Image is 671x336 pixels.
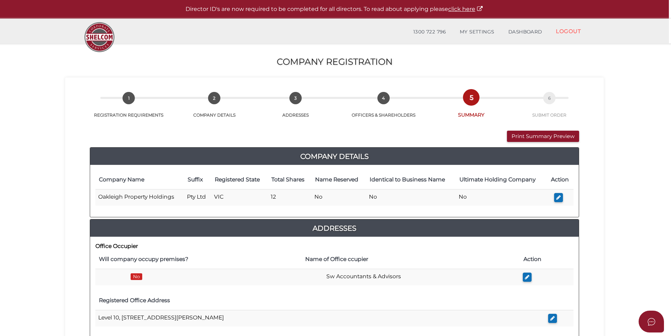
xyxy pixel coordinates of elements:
a: 5SUMMARY [430,99,513,118]
a: click here [448,6,483,12]
span: 6 [543,92,556,104]
th: Action [546,170,573,189]
a: DASHBOARD [501,25,549,39]
th: Action [520,250,573,269]
td: VIC [211,189,268,206]
span: No [131,273,142,280]
a: MY SETTINGS [453,25,501,39]
span: 3 [289,92,302,104]
span: 5 [465,91,477,104]
th: Suffix [184,170,211,189]
a: 4OFFICERS & SHAREHOLDERS [337,100,430,118]
a: 3ADDRESSES [254,100,337,118]
span: 4 [377,92,390,104]
a: Addresses [90,223,579,234]
button: Print Summary Preview [507,131,579,142]
th: Total Shares [268,170,312,189]
b: Office Occupier [95,243,138,249]
th: Ultimate Holding Company [456,170,546,189]
a: 1REGISTRATION REQUIREMENTS [83,100,175,118]
a: 6SUBMIT ORDER [513,100,586,118]
td: 12 [268,189,312,206]
td: Sw Accountants & Advisors [302,269,520,285]
td: Oakleigh Property Holdings [95,189,184,206]
td: No [456,189,546,206]
th: Identical to Business Name [366,170,456,189]
button: Open asap [639,311,664,332]
td: No [312,189,366,206]
th: Registered State [211,170,268,189]
th: Company Name [95,170,184,189]
a: 2COMPANY DETAILS [175,100,254,118]
p: Director ID's are now required to be completed for all directors. To read about applying please [18,5,651,13]
img: Logo [81,19,118,56]
td: No [366,189,456,206]
td: Level 10, [STREET_ADDRESS][PERSON_NAME] [95,310,545,326]
th: Will company occupy premises? [95,250,302,269]
a: Company Details [90,151,579,162]
th: Registered Office Address [95,291,545,310]
th: Name of Office ccupier [302,250,520,269]
span: 1 [123,92,135,104]
th: Name Reserved [312,170,366,189]
span: 2 [208,92,220,104]
td: Pty Ltd [184,189,211,206]
a: 1300 722 796 [406,25,453,39]
a: LOGOUT [549,24,588,38]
